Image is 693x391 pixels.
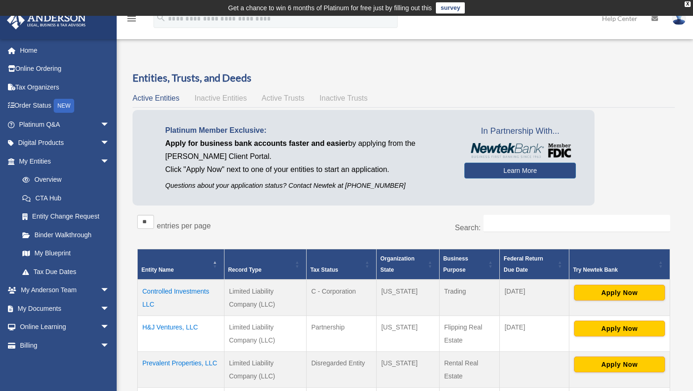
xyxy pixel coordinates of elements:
[13,189,119,207] a: CTA Hub
[133,94,179,102] span: Active Entities
[13,207,119,226] a: Entity Change Request
[439,249,500,280] th: Business Purpose: Activate to sort
[7,96,124,116] a: Order StatusNEW
[262,94,305,102] span: Active Trusts
[4,11,89,29] img: Anderson Advisors Platinum Portal
[138,249,224,280] th: Entity Name: Activate to invert sorting
[165,137,450,163] p: by applying from the [PERSON_NAME] Client Portal.
[224,249,306,280] th: Record Type: Activate to sort
[7,78,124,96] a: Tax Organizers
[54,99,74,113] div: NEW
[138,352,224,388] td: Prevalent Properties, LLC
[573,264,656,275] div: Try Newtek Bank
[126,16,137,24] a: menu
[13,262,119,281] a: Tax Due Dates
[504,255,543,273] span: Federal Return Due Date
[224,352,306,388] td: Limited Liability Company (LLC)
[443,255,468,273] span: Business Purpose
[310,267,338,273] span: Tax Status
[7,152,119,171] a: My Entitiesarrow_drop_down
[376,352,439,388] td: [US_STATE]
[500,249,569,280] th: Federal Return Due Date: Activate to sort
[156,13,166,23] i: search
[138,280,224,316] td: Controlled Investments LLC
[306,280,376,316] td: C - Corporation
[100,299,119,318] span: arrow_drop_down
[574,285,665,301] button: Apply Now
[469,143,571,158] img: NewtekBankLogoSM.png
[439,280,500,316] td: Trading
[320,94,368,102] span: Inactive Trusts
[13,244,119,263] a: My Blueprint
[165,124,450,137] p: Platinum Member Exclusive:
[7,299,124,318] a: My Documentsarrow_drop_down
[685,1,691,7] div: close
[7,134,124,152] a: Digital Productsarrow_drop_down
[569,249,670,280] th: Try Newtek Bank : Activate to sort
[500,280,569,316] td: [DATE]
[7,41,124,60] a: Home
[7,115,124,134] a: Platinum Q&Aarrow_drop_down
[165,180,450,192] p: Questions about your application status? Contact Newtek at [PHONE_NUMBER]
[439,316,500,352] td: Flipping Real Estate
[224,280,306,316] td: Limited Liability Company (LLC)
[13,171,114,189] a: Overview
[100,336,119,355] span: arrow_drop_down
[306,316,376,352] td: Partnership
[376,249,439,280] th: Organization State: Activate to sort
[500,316,569,352] td: [DATE]
[439,352,500,388] td: Rental Real Estate
[7,336,124,355] a: Billingarrow_drop_down
[7,318,124,336] a: Online Learningarrow_drop_down
[13,226,119,244] a: Binder Walkthrough
[165,163,450,176] p: Click "Apply Now" next to one of your entities to start an application.
[195,94,247,102] span: Inactive Entities
[224,316,306,352] td: Limited Liability Company (LLC)
[7,281,124,300] a: My Anderson Teamarrow_drop_down
[228,267,262,273] span: Record Type
[100,115,119,134] span: arrow_drop_down
[574,321,665,336] button: Apply Now
[464,124,576,139] span: In Partnership With...
[455,224,481,232] label: Search:
[464,163,576,178] a: Learn More
[165,139,348,147] span: Apply for business bank accounts faster and easier
[574,357,665,372] button: Apply Now
[100,281,119,300] span: arrow_drop_down
[7,60,124,78] a: Online Ordering
[138,316,224,352] td: H&J Ventures, LLC
[100,134,119,153] span: arrow_drop_down
[100,152,119,171] span: arrow_drop_down
[436,2,465,14] a: survey
[376,316,439,352] td: [US_STATE]
[100,318,119,337] span: arrow_drop_down
[133,71,675,85] h3: Entities, Trusts, and Deeds
[672,12,686,25] img: User Pic
[306,249,376,280] th: Tax Status: Activate to sort
[157,222,211,230] label: entries per page
[376,280,439,316] td: [US_STATE]
[306,352,376,388] td: Disregarded Entity
[126,13,137,24] i: menu
[7,355,124,373] a: Events Calendar
[380,255,414,273] span: Organization State
[228,2,432,14] div: Get a chance to win 6 months of Platinum for free just by filling out this
[141,267,174,273] span: Entity Name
